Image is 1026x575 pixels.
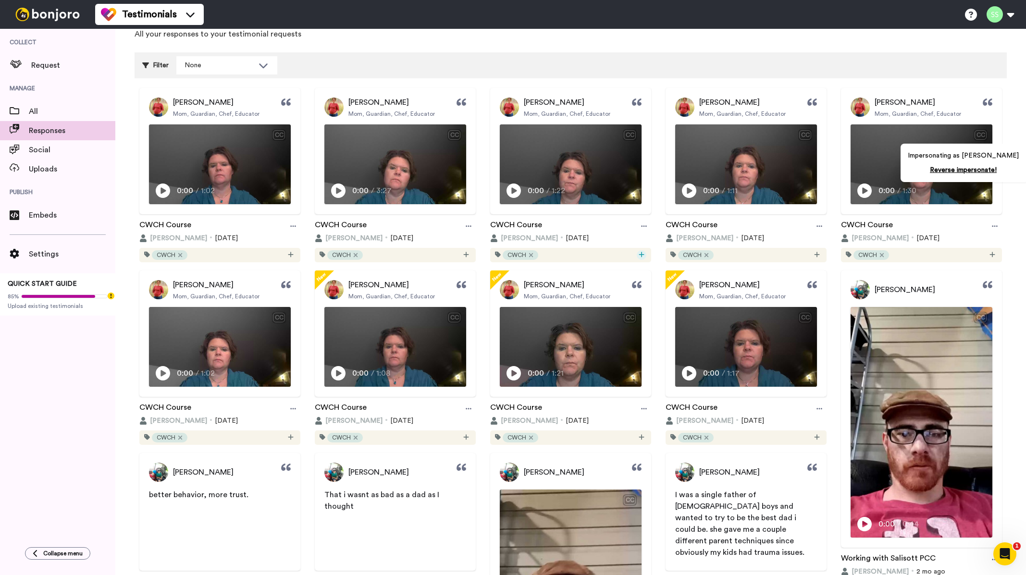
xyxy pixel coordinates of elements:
span: Social [29,144,115,156]
span: Mom, Guardian, Chef, Educator [524,110,610,118]
div: [DATE] [666,233,827,243]
span: better behavior, more trust. [149,491,248,499]
div: CC [975,313,987,322]
div: [DATE] [666,416,827,426]
span: 0:00 [703,367,720,379]
span: [PERSON_NAME] [501,416,558,426]
span: / [546,367,550,379]
span: I was a single father of [DEMOGRAPHIC_DATA] boys and wanted to try to be the best dad i could be.... [675,491,804,556]
span: 1:17 [727,367,744,379]
span: Mom, Guardian, Chef, Educator [173,110,260,118]
img: Profile Picture [500,98,519,117]
span: [PERSON_NAME] [173,279,234,291]
span: / [371,185,374,196]
span: All [29,106,115,117]
a: CWCH Course [315,219,367,233]
span: 1:02 [201,185,218,196]
span: [PERSON_NAME] [150,416,207,426]
span: / [371,367,374,379]
a: CWCH Course [490,219,542,233]
a: CWCH Course [666,402,717,416]
a: CWCH Course [315,402,367,416]
img: Video Thumbnail [324,124,466,204]
span: CWCH [858,251,877,259]
span: [PERSON_NAME] [348,279,409,291]
iframe: Intercom live chat [993,542,1016,565]
div: CC [975,130,987,140]
div: CC [273,313,285,322]
img: Profile Picture [149,463,168,482]
span: Embeds [29,209,115,221]
span: That i wasnt as bad as a dad as I thought [324,491,441,510]
div: [DATE] [139,233,300,243]
img: Profile Picture [149,280,168,299]
a: CWCH Course [139,219,191,233]
button: [PERSON_NAME] [315,233,383,243]
span: Responses [29,125,115,136]
img: Profile Picture [675,463,694,482]
span: [PERSON_NAME] [173,466,234,478]
span: 1:21 [552,367,569,379]
span: [PERSON_NAME] [348,97,409,108]
a: CWCH Course [139,402,191,416]
img: Profile Picture [675,98,694,117]
span: 0:00 [177,367,194,379]
span: [PERSON_NAME] [852,233,909,243]
span: [PERSON_NAME] [676,416,733,426]
img: Profile Picture [500,280,519,299]
img: Profile Picture [324,98,344,117]
span: Request [31,60,115,71]
span: [PERSON_NAME] [524,279,584,291]
span: 0:00 [177,185,194,196]
img: Profile Picture [324,463,344,482]
span: CWCH [507,251,526,259]
span: Mom, Guardian, Chef, Educator [875,110,961,118]
span: CWCH [157,251,175,259]
img: Video Thumbnail [851,307,992,559]
span: [PERSON_NAME] [501,233,558,243]
div: CC [624,313,636,322]
div: CC [799,313,811,322]
div: CC [273,130,285,140]
img: Profile Picture [149,98,168,117]
span: 0:00 [528,367,544,379]
img: Profile Picture [851,98,870,117]
div: [DATE] [490,233,651,243]
div: CC [624,495,636,505]
span: 0:00 [528,185,544,196]
span: / [196,185,199,196]
span: 1:02 [201,367,218,379]
button: Collapse menu [25,547,90,560]
button: [PERSON_NAME] [666,233,733,243]
span: 3:27 [376,185,393,196]
span: 1:08 [376,367,393,379]
div: CC [448,313,460,322]
span: / [196,367,199,379]
span: CWCH [507,434,526,441]
span: [PERSON_NAME] [875,97,935,108]
span: 1:22 [552,185,569,196]
img: Video Thumbnail [675,124,817,204]
div: Filter [142,56,169,74]
span: 0:00 [878,185,895,196]
span: Mom, Guardian, Chef, Educator [699,293,786,300]
span: Settings [29,248,115,260]
p: All your responses to your testimonial requests [135,29,1007,40]
button: [PERSON_NAME] [666,416,733,426]
div: CC [799,130,811,140]
button: [PERSON_NAME] [315,416,383,426]
img: Profile Picture [675,280,694,299]
span: CWCH [157,434,175,441]
div: Tooltip anchor [107,292,115,300]
span: CWCH [332,251,351,259]
a: CWCH Course [841,219,893,233]
span: / [897,185,901,196]
span: CWCH [683,434,702,441]
div: [DATE] [139,416,300,426]
span: [PERSON_NAME] [524,466,584,478]
span: [PERSON_NAME] [325,416,383,426]
button: [PERSON_NAME] [841,233,909,243]
span: [PERSON_NAME] [173,97,234,108]
span: 1 [1013,542,1021,550]
span: [PERSON_NAME] [150,233,207,243]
